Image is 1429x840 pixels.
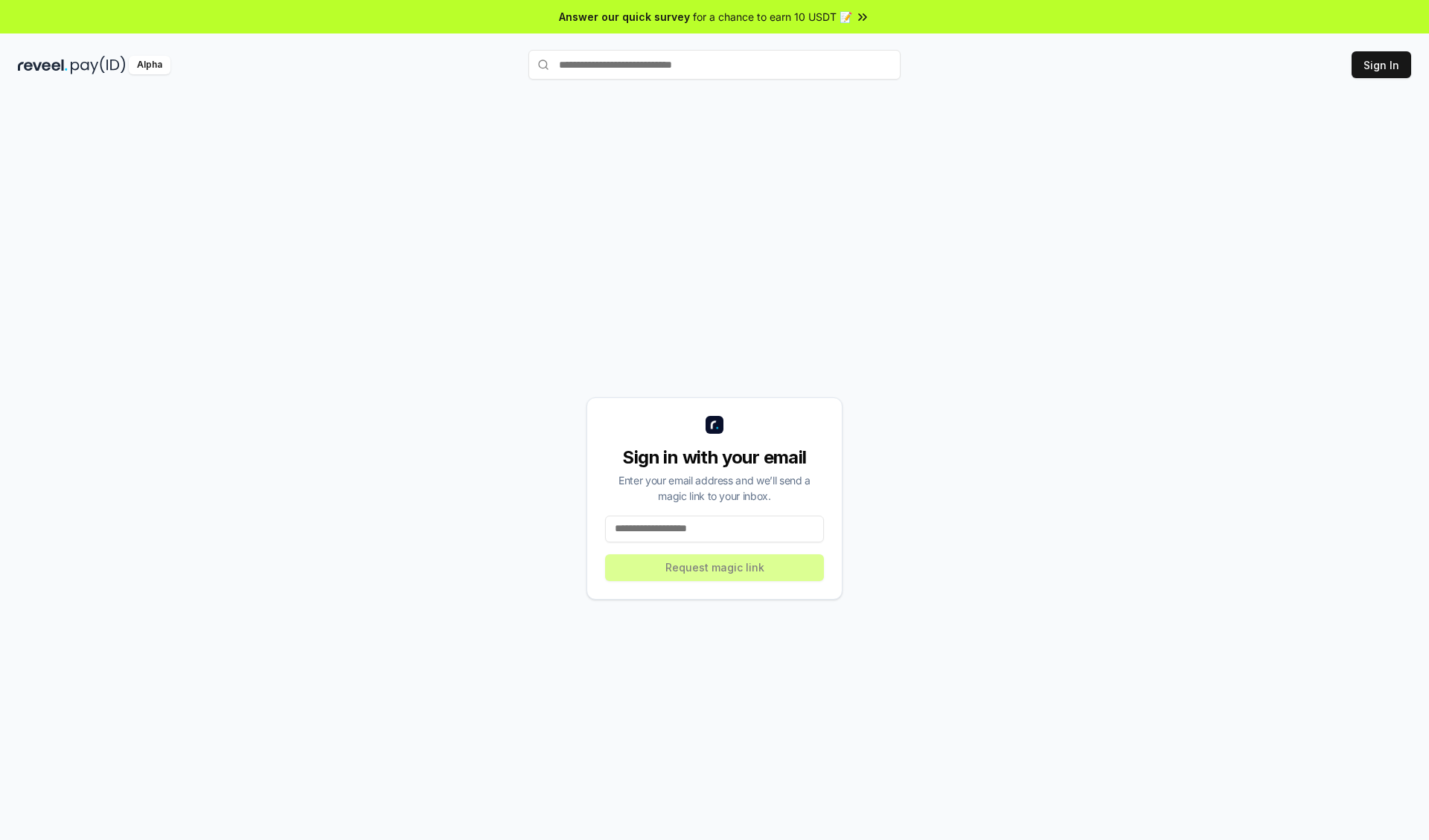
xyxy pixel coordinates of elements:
span: for a chance to earn 10 USDT 📝 [693,9,852,25]
img: reveel_dark [18,56,68,74]
div: Alpha [129,56,170,74]
span: Answer our quick survey [559,9,690,25]
div: Sign in with your email [605,446,824,469]
img: logo_small [706,416,723,434]
div: Enter your email address and we’ll send a magic link to your inbox. [605,472,824,504]
img: pay_id [71,56,126,74]
button: Sign In [1352,51,1411,78]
